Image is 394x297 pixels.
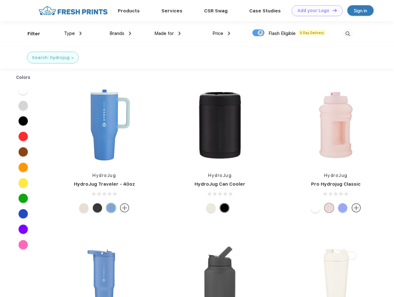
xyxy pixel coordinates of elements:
[79,203,88,213] div: Cream
[11,74,35,81] div: Colors
[64,31,75,36] span: Type
[298,30,326,36] span: 5 Day Delivery
[178,32,181,35] img: dropdown.png
[109,31,124,36] span: Brands
[295,84,377,166] img: func=resize&h=266
[298,8,329,13] div: Add your Logo
[212,31,223,36] span: Price
[154,31,174,36] span: Made for
[179,84,261,166] img: func=resize&h=266
[32,54,70,61] div: Search: hydrojug
[347,5,374,16] a: Sign in
[324,173,348,178] a: HydroJug
[332,9,337,12] img: DT
[220,203,229,213] div: Black
[352,203,361,213] img: more.svg
[208,173,232,178] a: HydroJug
[343,29,353,39] img: desktop_search.svg
[106,203,116,213] div: Riptide
[79,32,82,35] img: dropdown.png
[37,5,109,16] img: fo%20logo%202.webp
[28,30,40,37] div: Filter
[354,7,367,14] div: Sign in
[63,84,145,166] img: func=resize&h=266
[120,203,129,213] img: more.svg
[93,203,102,213] div: Black
[338,203,347,213] div: Hyper Blue
[311,203,320,213] div: White
[92,173,116,178] a: HydroJug
[206,203,216,213] div: Cream
[324,203,334,213] div: Pink Sand
[228,32,230,35] img: dropdown.png
[71,57,74,59] img: filter_cancel.svg
[195,181,245,187] a: HydroJug Can Cooler
[268,31,296,36] span: Flash Eligible
[118,8,140,14] a: Products
[311,181,361,187] a: Pro Hydrojug Classic
[74,181,135,187] a: HydroJug Traveler - 40oz
[129,32,131,35] img: dropdown.png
